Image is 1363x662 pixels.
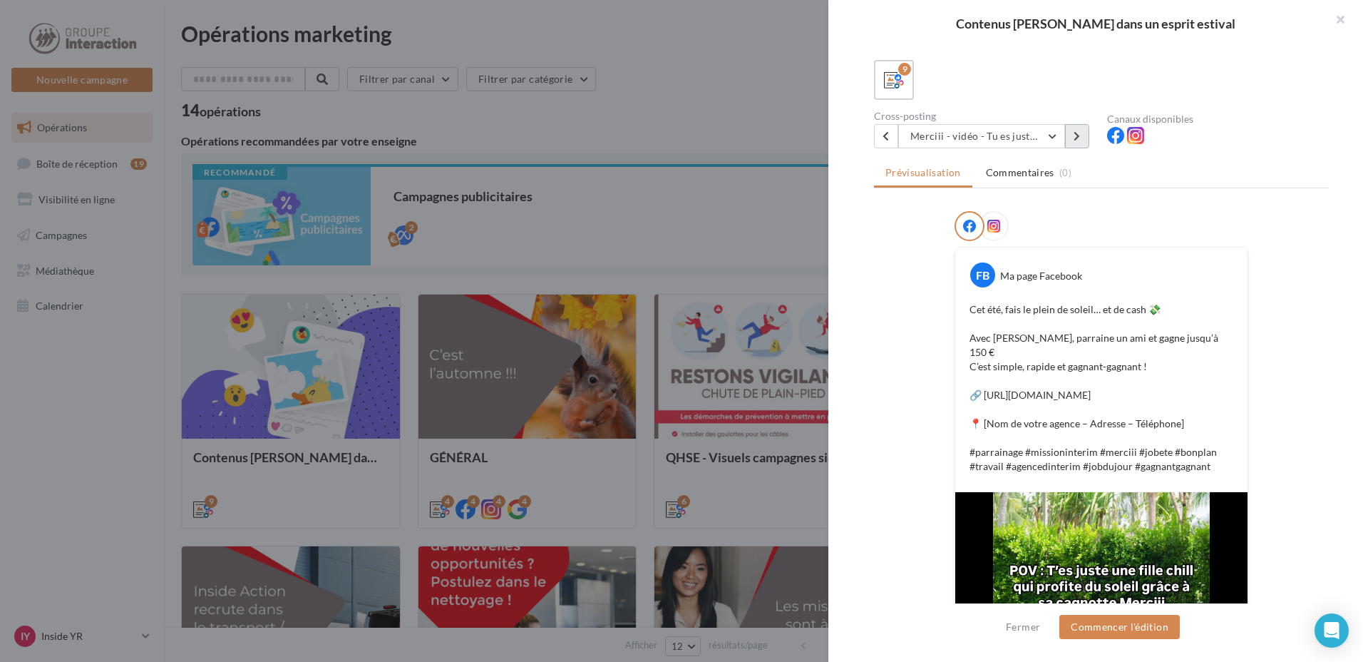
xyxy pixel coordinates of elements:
[986,165,1054,180] span: Commentaires
[1000,618,1046,636] button: Fermer
[969,302,1233,474] p: Cet été, fais le plein de soleil… et de cash 💸 Avec [PERSON_NAME], parraine un ami et gagne jusqu...
[1107,114,1329,124] div: Canaux disponibles
[1315,613,1349,648] div: Open Intercom Messenger
[851,17,1340,30] div: Contenus [PERSON_NAME] dans un esprit estival
[898,63,911,76] div: 9
[1059,167,1071,178] span: (0)
[874,111,1096,121] div: Cross-posting
[1000,269,1082,283] div: Ma page Facebook
[1059,615,1180,639] button: Commencer l'édition
[970,263,995,287] div: FB
[898,124,1065,148] button: Merciii - vidéo - Tu es juste une fille cool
